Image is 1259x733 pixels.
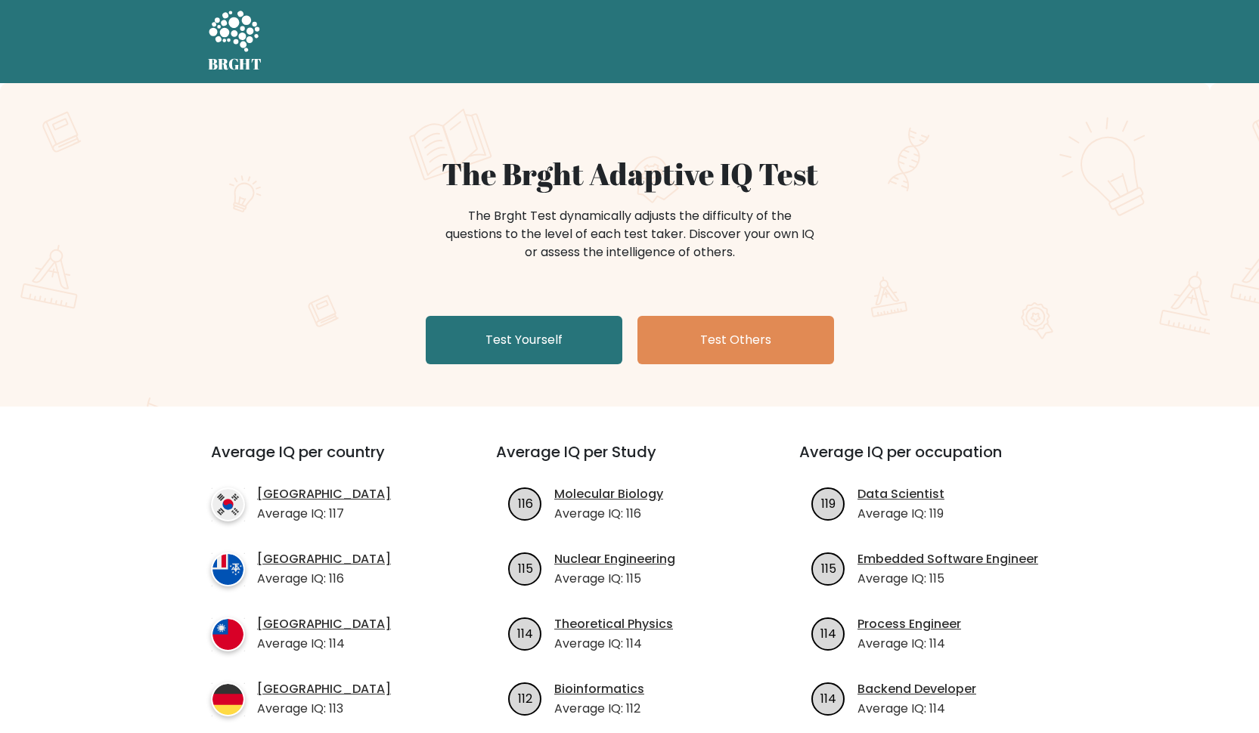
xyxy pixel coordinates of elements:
text: 112 [518,689,532,707]
a: Test Others [637,316,834,364]
p: Average IQ: 116 [257,570,391,588]
a: [GEOGRAPHIC_DATA] [257,485,391,503]
a: [GEOGRAPHIC_DATA] [257,550,391,568]
img: country [211,552,245,586]
img: country [211,487,245,521]
a: Test Yourself [426,316,622,364]
a: [GEOGRAPHIC_DATA] [257,615,391,633]
a: Bioinformatics [554,680,644,698]
text: 115 [518,559,533,577]
p: Average IQ: 114 [857,700,976,718]
a: BRGHT [208,6,262,77]
text: 115 [821,559,836,577]
p: Average IQ: 114 [857,635,961,653]
p: Average IQ: 117 [257,505,391,523]
p: Average IQ: 115 [554,570,675,588]
p: Average IQ: 114 [554,635,673,653]
a: Molecular Biology [554,485,663,503]
text: 114 [820,689,836,707]
p: Average IQ: 113 [257,700,391,718]
p: Average IQ: 114 [257,635,391,653]
text: 114 [820,624,836,642]
h1: The Brght Adaptive IQ Test [261,156,999,192]
a: [GEOGRAPHIC_DATA] [257,680,391,698]
text: 114 [517,624,533,642]
h3: Average IQ per country [211,443,442,479]
a: Process Engineer [857,615,961,633]
h3: Average IQ per occupation [799,443,1066,479]
p: Average IQ: 119 [857,505,944,523]
p: Average IQ: 112 [554,700,644,718]
h3: Average IQ per Study [496,443,763,479]
a: Embedded Software Engineer [857,550,1038,568]
a: Nuclear Engineering [554,550,675,568]
img: country [211,617,245,651]
p: Average IQ: 116 [554,505,663,523]
img: country [211,682,245,716]
div: The Brght Test dynamically adjusts the difficulty of the questions to the level of each test take... [441,207,819,261]
a: Data Scientist [857,485,944,503]
a: Theoretical Physics [554,615,673,633]
text: 119 [821,494,836,512]
a: Backend Developer [857,680,976,698]
h5: BRGHT [208,55,262,73]
text: 116 [518,494,533,512]
p: Average IQ: 115 [857,570,1038,588]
